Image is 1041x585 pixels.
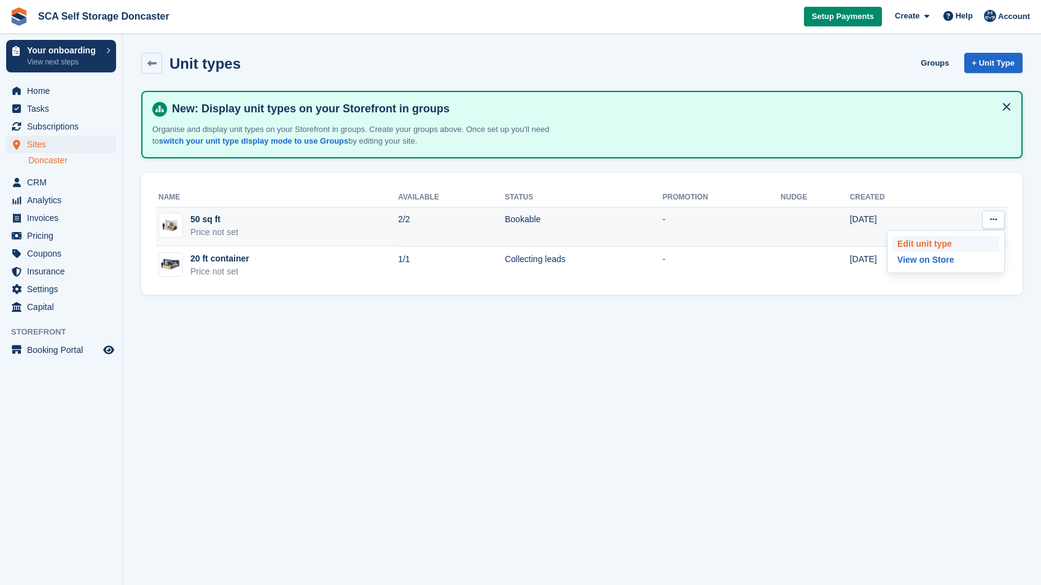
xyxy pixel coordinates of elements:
[27,56,100,68] p: View next steps
[663,246,781,285] td: -
[27,100,101,117] span: Tasks
[998,10,1030,23] span: Account
[152,123,582,147] p: Organise and display unit types on your Storefront in groups. Create your groups above. Once set ...
[663,188,781,207] th: Promotion
[6,209,116,227] a: menu
[27,192,101,209] span: Analytics
[6,281,116,298] a: menu
[895,10,919,22] span: Create
[190,265,249,278] div: Price not set
[398,188,505,207] th: Available
[398,207,505,246] td: 2/2
[27,281,101,298] span: Settings
[190,226,238,239] div: Price not set
[6,136,116,153] a: menu
[27,298,101,316] span: Capital
[505,188,663,207] th: Status
[850,246,941,285] td: [DATE]
[11,326,122,338] span: Storefront
[6,118,116,135] a: menu
[159,136,348,145] a: switch your unit type display mode to use Groups
[850,188,941,207] th: Created
[916,53,954,73] a: Groups
[159,217,182,234] img: 50.jpg
[27,82,101,99] span: Home
[6,227,116,244] a: menu
[6,192,116,209] a: menu
[27,263,101,280] span: Insurance
[27,209,101,227] span: Invoices
[6,245,116,262] a: menu
[27,118,101,135] span: Subscriptions
[6,40,116,72] a: Your onboarding View next steps
[804,7,882,27] a: Setup Payments
[398,246,505,285] td: 1/1
[892,252,999,268] a: View on Store
[6,100,116,117] a: menu
[984,10,996,22] img: Sam Chapman
[28,155,116,166] a: Doncaster
[167,102,1012,116] h4: New: Display unit types on your Storefront in groups
[10,7,28,26] img: stora-icon-8386f47178a22dfd0bd8f6a31ec36ba5ce8667c1dd55bd0f319d3a0aa187defe.svg
[663,207,781,246] td: -
[27,245,101,262] span: Coupons
[6,298,116,316] a: menu
[812,10,874,23] span: Setup Payments
[170,55,241,72] h2: Unit types
[6,341,116,358] a: menu
[781,188,850,207] th: Nudge
[27,174,101,191] span: CRM
[505,207,663,246] td: Bookable
[33,6,174,26] a: SCA Self Storage Doncaster
[6,174,116,191] a: menu
[505,246,663,285] td: Collecting leads
[850,207,941,246] td: [DATE]
[956,10,973,22] span: Help
[27,46,100,55] p: Your onboarding
[964,53,1023,73] a: + Unit Type
[156,188,398,207] th: Name
[27,227,101,244] span: Pricing
[6,82,116,99] a: menu
[190,252,249,265] div: 20 ft container
[159,256,182,274] img: 20.jpg
[101,343,116,357] a: Preview store
[190,213,238,226] div: 50 sq ft
[27,341,101,358] span: Booking Portal
[6,263,116,280] a: menu
[892,236,999,252] a: Edit unit type
[27,136,101,153] span: Sites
